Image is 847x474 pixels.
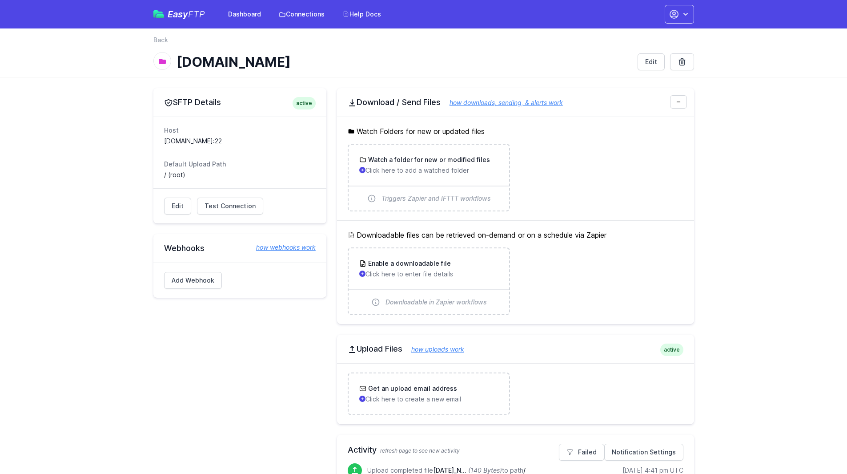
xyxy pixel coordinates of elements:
[348,97,683,108] h2: Download / Send Files
[197,198,263,215] a: Test Connection
[348,126,683,137] h5: Watch Folders for new or updated files
[559,444,604,461] a: Failed
[164,126,316,135] dt: Host
[468,466,502,474] i: (140 Bytes)
[293,97,316,109] span: active
[359,166,498,175] p: Click here to add a watched folder
[441,99,563,106] a: how downloads, sending, & alerts work
[164,160,316,169] dt: Default Upload Path
[385,298,487,307] span: Downloadable in Zapier workflows
[164,198,191,215] a: Edit
[164,170,316,179] dd: / (root)
[168,10,205,19] span: Easy
[153,36,168,45] a: Back
[164,272,222,289] a: Add Webhook
[348,230,683,240] h5: Downloadable files can be retrieved on-demand or on a schedule via Zapier
[153,10,205,19] a: EasyFTP
[177,54,630,70] h1: [DOMAIN_NAME]
[380,447,460,454] span: refresh page to see new activity
[247,243,316,252] a: how webhooks work
[359,270,498,279] p: Click here to enter file details
[381,194,491,203] span: Triggers Zapier and IFTTT workflows
[348,344,683,354] h2: Upload Files
[164,243,316,254] h2: Webhooks
[366,155,490,164] h3: Watch a folder for new or modified files
[349,145,509,211] a: Watch a folder for new or modified files Click here to add a watched folder Triggers Zapier and I...
[348,444,683,456] h2: Activity
[153,10,164,18] img: easyftp_logo.png
[523,466,526,474] span: /
[205,202,256,211] span: Test Connection
[359,395,498,404] p: Click here to create a new email
[366,384,457,393] h3: Get an upload email address
[164,137,316,146] dd: [DOMAIN_NAME]:22
[337,6,386,22] a: Help Docs
[604,444,683,461] a: Notification Settings
[164,97,316,108] h2: SFTP Details
[638,53,665,70] a: Edit
[349,248,509,314] a: Enable a downloadable file Click here to enter file details Downloadable in Zapier workflows
[433,466,466,474] span: 09-02-2025_NYSEG_42727441731_PTM Solar.txt
[349,373,509,414] a: Get an upload email address Click here to create a new email
[188,9,205,20] span: FTP
[366,259,451,268] h3: Enable a downloadable file
[402,345,464,353] a: how uploads work
[273,6,330,22] a: Connections
[223,6,266,22] a: Dashboard
[660,344,683,356] span: active
[153,36,694,50] nav: Breadcrumb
